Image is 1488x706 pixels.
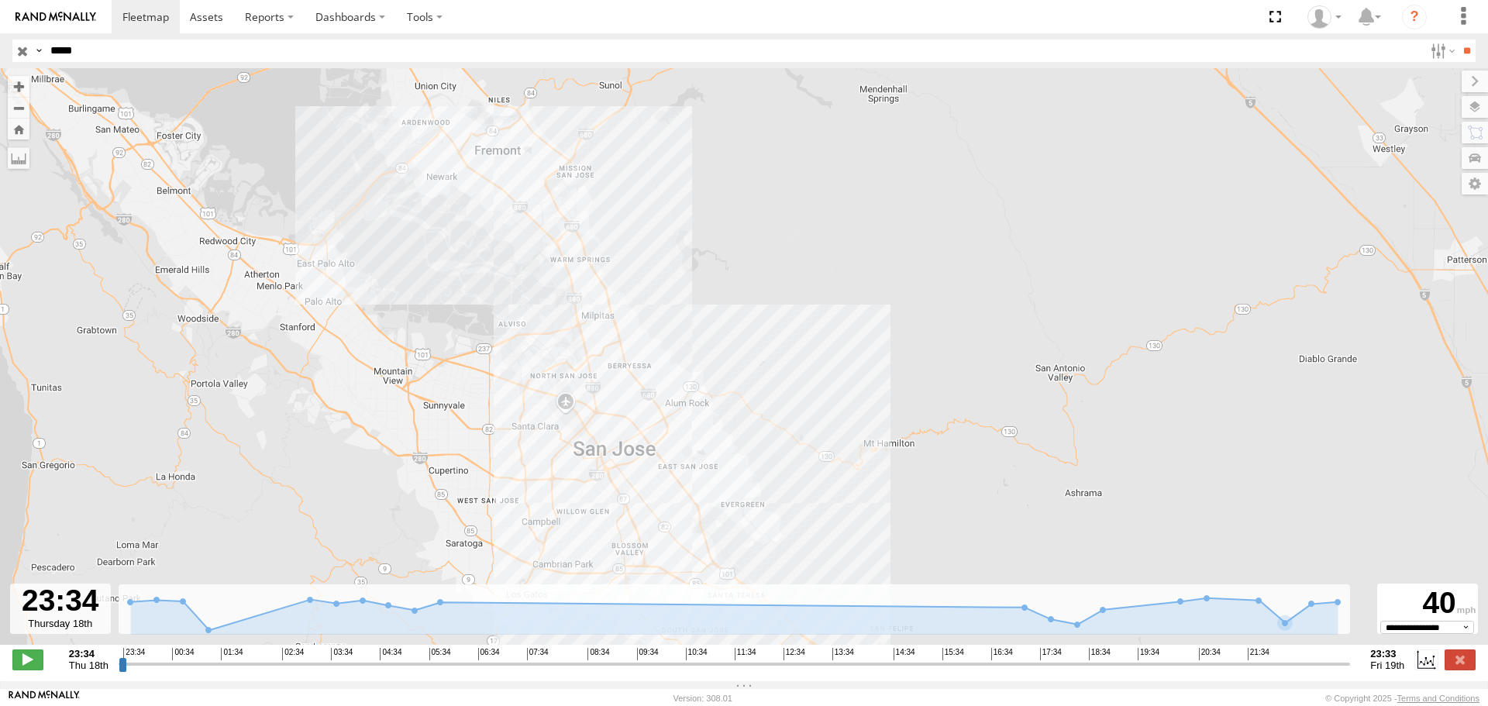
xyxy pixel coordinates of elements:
[1302,5,1347,29] div: Caseta Laredo TX
[832,648,854,660] span: 13:34
[8,147,29,169] label: Measure
[221,648,243,660] span: 01:34
[12,649,43,670] label: Play/Stop
[123,648,145,660] span: 23:34
[15,12,96,22] img: rand-logo.svg
[69,648,108,660] strong: 23:34
[1445,649,1476,670] label: Close
[1462,173,1488,195] label: Map Settings
[1379,586,1476,621] div: 40
[735,648,756,660] span: 11:34
[637,648,659,660] span: 09:34
[1370,660,1404,671] span: Fri 19th Sep 2025
[686,648,708,660] span: 10:34
[9,691,80,706] a: Visit our Website
[8,119,29,139] button: Zoom Home
[172,648,194,660] span: 00:34
[33,40,45,62] label: Search Query
[1089,648,1111,660] span: 18:34
[478,648,500,660] span: 06:34
[894,648,915,660] span: 14:34
[991,648,1013,660] span: 16:34
[587,648,609,660] span: 08:34
[1040,648,1062,660] span: 17:34
[429,648,451,660] span: 05:34
[1397,694,1479,703] a: Terms and Conditions
[784,648,805,660] span: 12:34
[380,648,401,660] span: 04:34
[1424,40,1458,62] label: Search Filter Options
[1325,694,1479,703] div: © Copyright 2025 -
[69,660,108,671] span: Thu 18th Sep 2025
[8,76,29,97] button: Zoom in
[1248,648,1269,660] span: 21:34
[1199,648,1221,660] span: 20:34
[282,648,304,660] span: 02:34
[942,648,964,660] span: 15:34
[527,648,549,660] span: 07:34
[673,694,732,703] div: Version: 308.01
[1402,5,1427,29] i: ?
[1138,648,1159,660] span: 19:34
[331,648,353,660] span: 03:34
[1370,648,1404,660] strong: 23:33
[8,97,29,119] button: Zoom out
